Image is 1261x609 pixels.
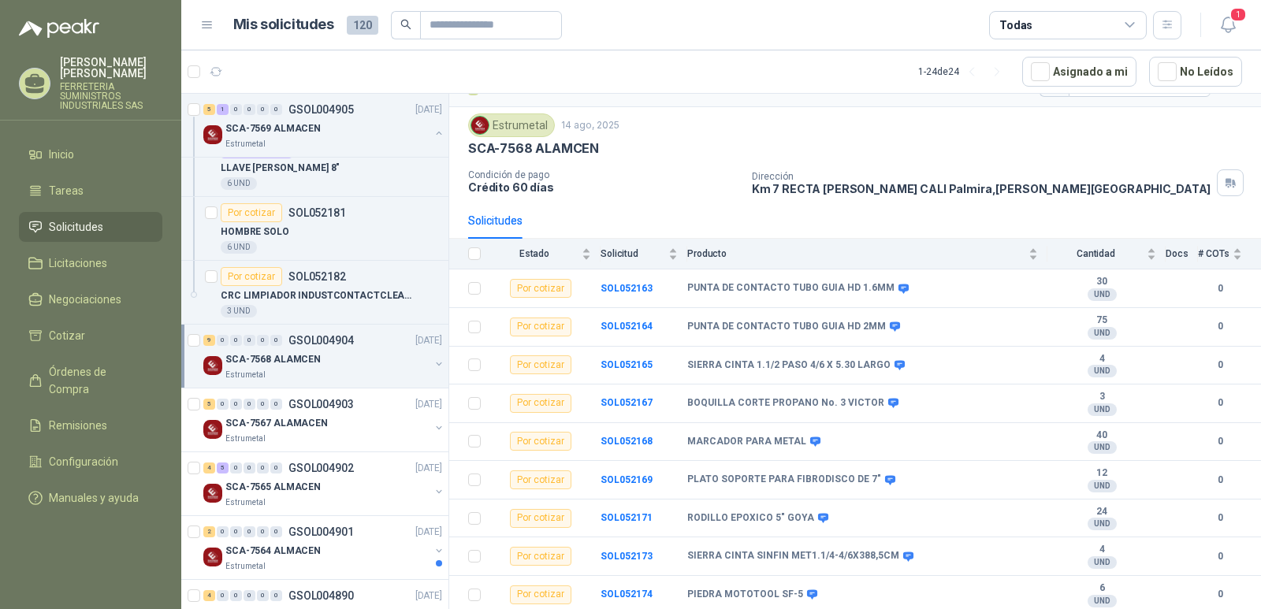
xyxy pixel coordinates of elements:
[203,331,445,381] a: 9 0 0 0 0 0 GSOL004904[DATE] Company LogoSCA-7568 ALAMCENEstrumetal
[1198,511,1242,525] b: 0
[203,399,215,410] div: 5
[244,590,255,601] div: 0
[270,462,282,473] div: 0
[217,104,229,115] div: 1
[510,470,571,489] div: Por cotizar
[257,526,269,537] div: 0
[203,420,222,439] img: Company Logo
[60,57,162,79] p: [PERSON_NAME] [PERSON_NAME]
[19,248,162,278] a: Licitaciones
[19,19,99,38] img: Logo peakr
[1198,434,1242,449] b: 0
[203,590,215,601] div: 4
[49,417,107,434] span: Remisiones
[19,447,162,477] a: Configuración
[19,284,162,314] a: Negociaciones
[1088,556,1117,569] div: UND
[221,305,257,317] div: 3 UND
[687,512,814,525] b: RODILLO EPOXICO 5" GOYA
[225,138,266,150] p: Estrumetal
[510,432,571,451] div: Por cotizar
[288,399,354,410] p: GSOL004903
[203,125,222,144] img: Company Logo
[601,474,653,485] a: SOL052169
[217,462,229,473] div: 5
[203,484,222,503] img: Company Logo
[415,525,442,540] p: [DATE]
[217,526,229,537] div: 0
[601,321,653,332] b: SOL052164
[1047,248,1144,259] span: Cantidad
[1047,276,1156,288] b: 30
[415,461,442,476] p: [DATE]
[181,133,448,197] a: Por adjudicarSOL052179LLAVE [PERSON_NAME] 8"6 UND
[1022,57,1136,87] button: Asignado a mi
[49,489,139,507] span: Manuales y ayuda
[221,225,289,240] p: HOMBRE SOLO
[1198,587,1242,602] b: 0
[1198,248,1229,259] span: # COTs
[221,177,257,190] div: 6 UND
[1088,365,1117,377] div: UND
[1198,281,1242,296] b: 0
[561,118,619,133] p: 14 ago, 2025
[1047,391,1156,403] b: 3
[19,212,162,242] a: Solicitudes
[257,462,269,473] div: 0
[601,359,653,370] a: SOL052165
[490,239,601,269] th: Estado
[1088,403,1117,416] div: UND
[601,512,653,523] a: SOL052171
[1198,239,1261,269] th: # COTs
[233,13,334,36] h1: Mis solicitudes
[1229,7,1247,22] span: 1
[221,288,417,303] p: CRC LIMPIADOR INDUSTCONTACTCLEANER 430CM
[19,139,162,169] a: Inicio
[288,462,354,473] p: GSOL004902
[687,239,1047,269] th: Producto
[601,248,665,259] span: Solicitud
[1047,239,1166,269] th: Cantidad
[1088,327,1117,340] div: UND
[270,399,282,410] div: 0
[510,317,571,336] div: Por cotizar
[601,436,653,447] a: SOL052168
[347,16,378,35] span: 120
[257,399,269,410] div: 0
[270,526,282,537] div: 0
[415,589,442,603] p: [DATE]
[221,267,282,286] div: Por cotizar
[415,102,442,117] p: [DATE]
[1198,358,1242,373] b: 0
[687,359,891,372] b: SIERRA CINTA 1.1/2 PASO 4/6 X 5.30 LARGO
[918,59,1010,84] div: 1 - 24 de 24
[203,548,222,566] img: Company Logo
[1198,549,1242,564] b: 0
[221,241,257,254] div: 6 UND
[687,397,884,410] b: BOQUILLA CORTE PROPANO No. 3 VICTOR
[257,590,269,601] div: 0
[687,550,899,563] b: SIERRA CINTA SINFIN MET1.1/4-4/6X388,5CM
[230,590,242,601] div: 0
[203,459,445,509] a: 4 5 0 0 0 0 GSOL004902[DATE] Company LogoSCA-7565 ALMACENEstrumetal
[257,104,269,115] div: 0
[490,248,578,259] span: Estado
[49,254,107,272] span: Licitaciones
[1047,429,1156,442] b: 40
[510,355,571,374] div: Por cotizar
[510,547,571,566] div: Por cotizar
[1047,544,1156,556] b: 4
[203,100,445,150] a: 5 1 0 0 0 0 GSOL004905[DATE] Company LogoSCA-7569 ALMACENEstrumetal
[601,239,687,269] th: Solicitud
[203,462,215,473] div: 4
[221,203,282,222] div: Por cotizar
[244,335,255,346] div: 0
[288,207,346,218] p: SOL052181
[510,585,571,604] div: Por cotizar
[225,433,266,445] p: Estrumetal
[225,416,328,431] p: SCA-7567 ALAMACEN
[468,140,599,157] p: SCA-7568 ALAMCEN
[687,321,886,333] b: PUNTA DE CONTACTO TUBO GUIA HD 2MM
